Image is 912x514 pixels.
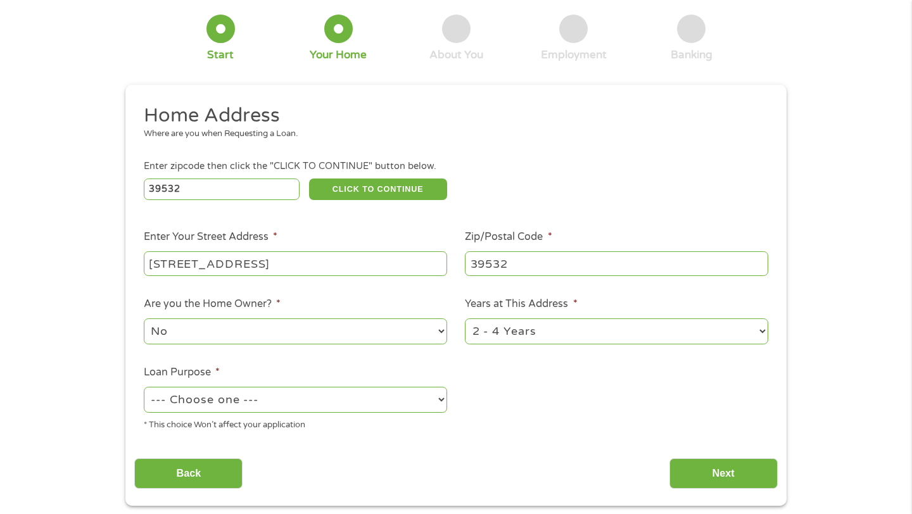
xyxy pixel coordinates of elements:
[144,298,281,311] label: Are you the Home Owner?
[429,48,483,62] div: About You
[144,179,300,200] input: Enter Zipcode (e.g 01510)
[144,230,277,244] label: Enter Your Street Address
[669,458,778,489] input: Next
[144,251,447,275] input: 1 Main Street
[144,415,447,432] div: * This choice Won’t affect your application
[671,48,712,62] div: Banking
[465,298,577,311] label: Years at This Address
[309,179,447,200] button: CLICK TO CONTINUE
[207,48,234,62] div: Start
[541,48,607,62] div: Employment
[465,230,552,244] label: Zip/Postal Code
[144,160,768,173] div: Enter zipcode then click the "CLICK TO CONTINUE" button below.
[144,103,759,128] h2: Home Address
[144,366,220,379] label: Loan Purpose
[144,128,759,141] div: Where are you when Requesting a Loan.
[134,458,243,489] input: Back
[310,48,367,62] div: Your Home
